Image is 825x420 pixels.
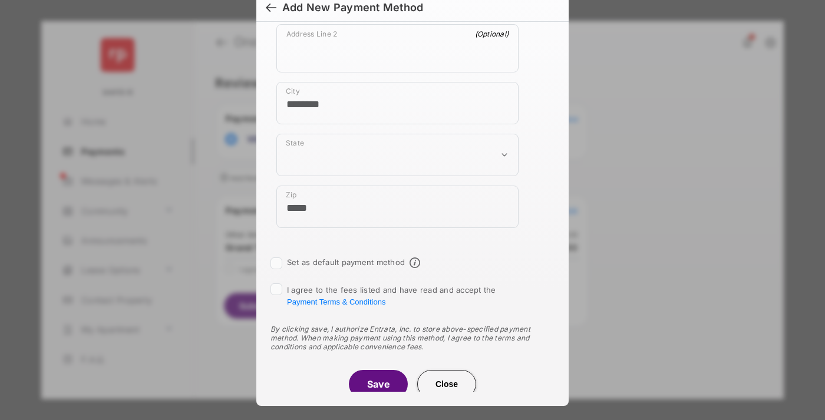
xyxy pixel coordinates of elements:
div: Add New Payment Method [282,1,423,14]
div: payment_method_screening[postal_addresses][addressLine2] [276,24,519,72]
button: Close [417,370,476,398]
label: Set as default payment method [287,257,405,267]
div: payment_method_screening[postal_addresses][administrativeArea] [276,134,519,176]
div: By clicking save, I authorize Entrata, Inc. to store above-specified payment method. When making ... [270,325,555,351]
div: payment_method_screening[postal_addresses][postalCode] [276,186,519,228]
span: Default payment method info [410,257,420,268]
button: Save [349,370,408,398]
span: I agree to the fees listed and have read and accept the [287,285,496,306]
div: payment_method_screening[postal_addresses][locality] [276,82,519,124]
button: I agree to the fees listed and have read and accept the [287,297,385,306]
